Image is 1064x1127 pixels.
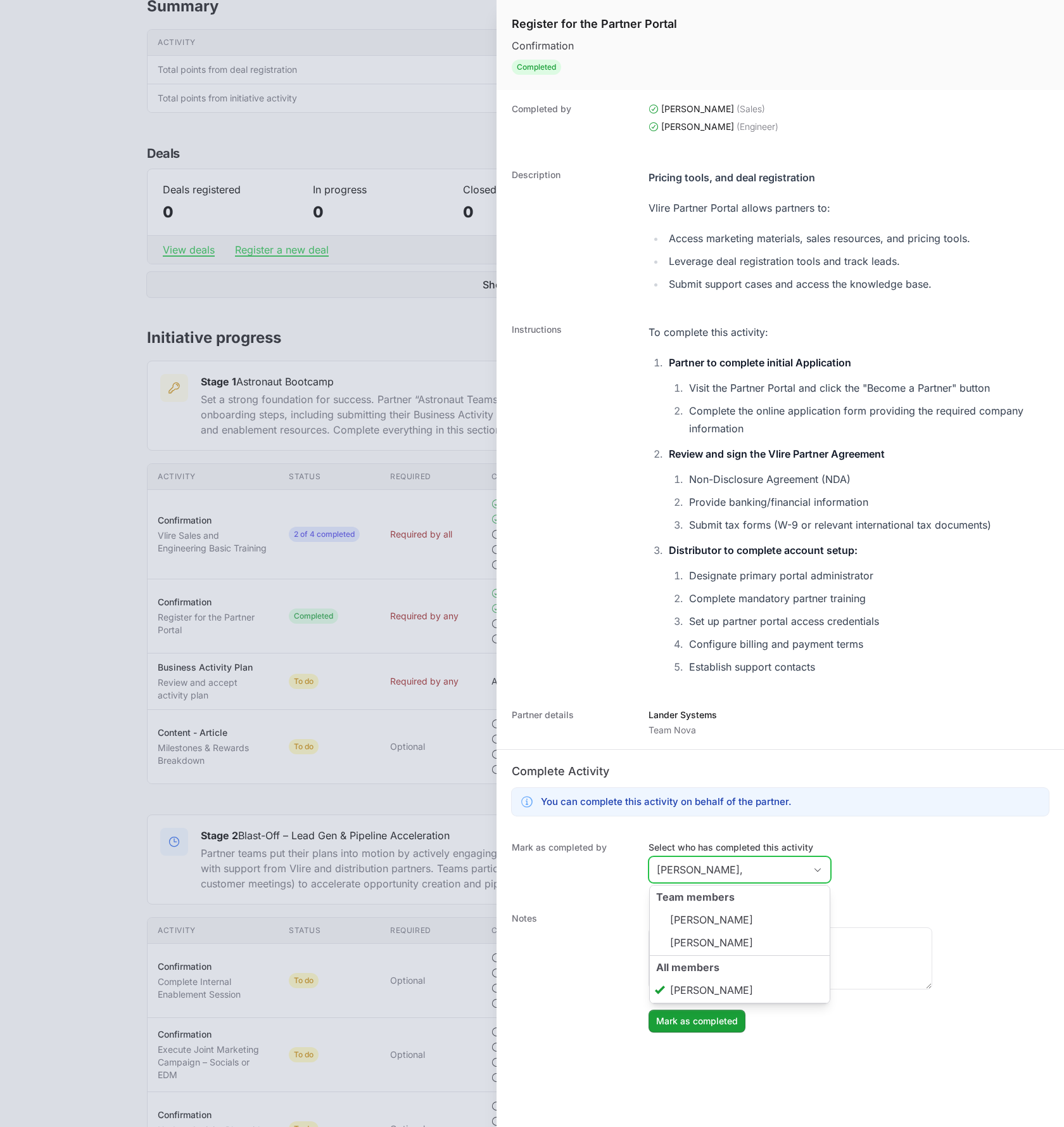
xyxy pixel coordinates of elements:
li: Complete mandatory partner training [685,589,1049,607]
dt: Completed by [512,103,633,143]
span: [PERSON_NAME] [661,120,734,133]
li: Provide banking/financial information [685,493,1049,511]
div: Pricing tools, and deal registration [649,169,970,186]
strong: Review and sign the Vlire Partner Agreement [669,448,885,460]
li: Submit tax forms (W-9 or relevant international tax documents) [685,516,1049,534]
h2: Complete Activity [512,763,1049,780]
li: All members [650,955,830,1003]
strong: Partner to complete initial Application [669,356,851,369]
span: (Sales) [737,103,765,115]
li: Visit the Partner Portal and click the "Become a Partner" button [685,379,1049,397]
button: Mark as completed [649,1010,745,1033]
li: Access marketing materials, sales resources, and pricing tools. [665,229,970,247]
li: Set up partner portal access credentials [685,612,1049,630]
div: Vlire Partner Portal allows partners to: [649,199,970,217]
li: Configure billing and payment terms [685,635,1049,653]
h3: You can complete this activity on behalf of the partner. [541,794,792,809]
label: Enter a note to be shown to partner [649,912,932,925]
dt: Description [512,169,633,298]
div: Close [805,857,830,882]
li: Team members [650,885,830,956]
li: Submit support cases and access the knowledge base. [665,275,970,293]
p: Confirmation [512,38,677,53]
dt: Notes [512,912,633,1033]
dt: Instructions [512,323,633,683]
strong: Distributor to complete account setup: [669,544,858,557]
li: Non-Disclosure Agreement (NDA) [685,470,1049,488]
p: Lander Systems [649,709,717,721]
div: To complete this activity: [649,323,1049,341]
li: Designate primary portal administrator [685,567,1049,584]
li: Establish support contacts [685,658,1049,676]
h1: Register for the Partner Portal [512,15,677,33]
span: [PERSON_NAME] [661,103,734,115]
dt: Partner details [512,709,633,737]
span: (Engineer) [737,120,778,133]
p: Team Nova [649,724,717,737]
dt: Mark as completed by [512,841,633,887]
li: Leverage deal registration tools and track leads. [665,252,970,270]
span: Mark as completed [656,1014,738,1029]
li: Complete the online application form providing the required company information [685,402,1049,437]
label: Select who has completed this activity [649,841,831,854]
